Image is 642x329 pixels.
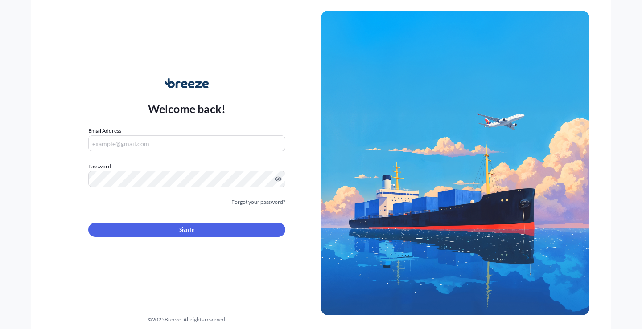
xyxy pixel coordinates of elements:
p: Welcome back! [148,102,226,116]
button: Show password [275,175,282,183]
label: Email Address [88,126,121,135]
input: example@gmail.com [88,135,285,151]
label: Password [88,162,285,171]
a: Forgot your password? [231,198,285,207]
img: Ship illustration [321,11,589,315]
div: © 2025 Breeze. All rights reserved. [53,315,321,324]
button: Sign In [88,223,285,237]
span: Sign In [179,225,195,234]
